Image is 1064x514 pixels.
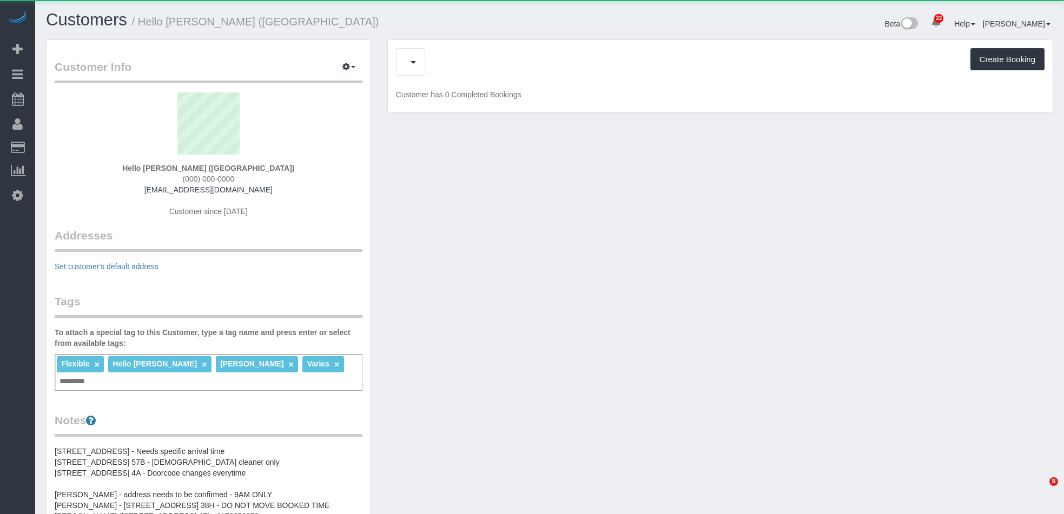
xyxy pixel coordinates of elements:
[61,359,89,368] span: Flexible
[307,359,329,368] span: Varies
[169,207,248,216] span: Customer since [DATE]
[954,19,975,28] a: Help
[900,17,918,31] img: New interface
[55,412,362,437] legend: Notes
[1027,477,1053,503] iframe: Intercom live chat
[113,359,197,368] span: Hello [PERSON_NAME]
[1049,477,1058,486] span: 5
[122,164,294,172] strong: Hello [PERSON_NAME] ([GEOGRAPHIC_DATA])
[926,11,947,35] a: 22
[55,327,362,349] label: To attach a special tag to this Customer, type a tag name and press enter or select from availabl...
[46,10,127,29] a: Customers
[202,360,207,369] a: ×
[132,16,379,28] small: / Hello [PERSON_NAME] ([GEOGRAPHIC_DATA])
[144,185,273,194] a: [EMAIL_ADDRESS][DOMAIN_NAME]
[55,59,362,83] legend: Customer Info
[6,11,28,26] img: Automaid Logo
[885,19,918,28] a: Beta
[334,360,339,369] a: ×
[55,293,362,318] legend: Tags
[94,360,99,369] a: ×
[396,89,1045,100] p: Customer has 0 Completed Bookings
[970,48,1045,71] button: Create Booking
[220,359,283,368] span: [PERSON_NAME]
[289,360,294,369] a: ×
[934,14,943,23] span: 22
[182,175,234,183] span: (000) 000-0000
[983,19,1050,28] a: [PERSON_NAME]
[55,262,158,271] a: Set customer's default address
